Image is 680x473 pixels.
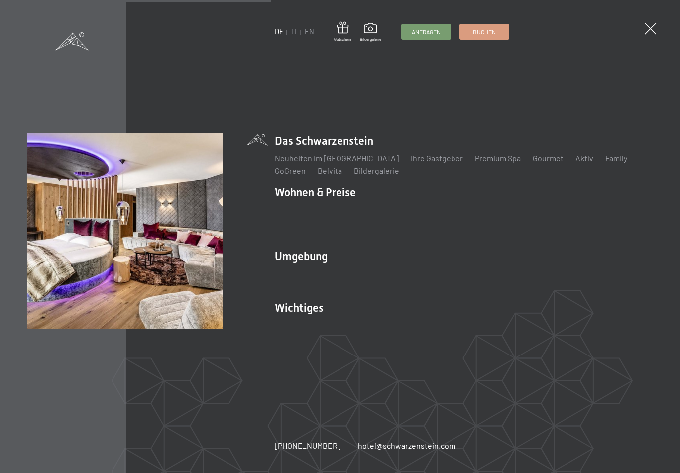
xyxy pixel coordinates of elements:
a: Buchen [460,24,509,39]
span: Bildergalerie [360,37,381,42]
a: Belvita [318,166,342,175]
a: Neuheiten im [GEOGRAPHIC_DATA] [275,153,399,163]
a: EN [305,27,314,36]
span: Gutschein [334,37,351,42]
a: Anfragen [402,24,451,39]
a: GoGreen [275,166,306,175]
a: hotel@schwarzenstein.com [358,440,455,451]
span: Buchen [473,28,496,36]
a: Bildergalerie [354,166,399,175]
a: Bildergalerie [360,23,381,42]
a: Family [605,153,627,163]
a: DE [275,27,284,36]
span: Anfragen [412,28,441,36]
a: Ihre Gastgeber [411,153,463,163]
span: [PHONE_NUMBER] [275,441,340,450]
a: Aktiv [575,153,593,163]
a: IT [291,27,297,36]
a: Gutschein [334,22,351,42]
a: Premium Spa [475,153,521,163]
a: [PHONE_NUMBER] [275,440,340,451]
a: Gourmet [533,153,564,163]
